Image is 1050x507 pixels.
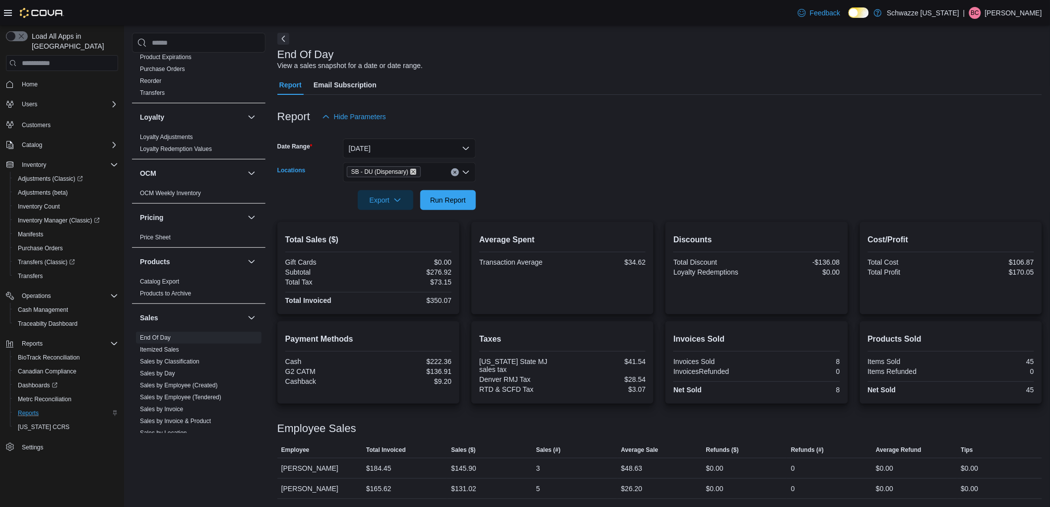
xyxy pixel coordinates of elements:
span: SB - DU (Dispensary) [351,167,408,177]
p: | [963,7,965,19]
a: Product Expirations [140,54,192,61]
span: Feedback [810,8,840,18]
button: Cash Management [10,303,122,317]
span: Canadian Compliance [18,367,76,375]
a: Transfers (Classic) [10,255,122,269]
button: Pricing [140,213,244,222]
div: $48.63 [621,462,643,474]
span: Dashboards [14,379,118,391]
span: Adjustments (Classic) [18,175,83,183]
h3: Loyalty [140,112,164,122]
span: Inventory [22,161,46,169]
a: BioTrack Reconciliation [14,352,84,363]
button: Metrc Reconciliation [10,392,122,406]
div: $0.00 [961,462,979,474]
span: Sales ($) [451,446,475,454]
button: OCM [246,167,258,179]
span: Adjustments (Classic) [14,173,118,185]
h3: Report [277,111,310,123]
a: Sales by Employee (Tendered) [140,394,221,401]
span: Reports [14,407,118,419]
button: Next [277,33,289,45]
button: Reports [10,406,122,420]
span: Purchase Orders [14,242,118,254]
span: Product Expirations [140,53,192,61]
span: Price Sheet [140,233,171,241]
a: Purchase Orders [14,242,67,254]
div: $145.90 [451,462,476,474]
a: Adjustments (Classic) [14,173,87,185]
button: Adjustments (beta) [10,186,122,200]
span: Report [279,75,302,95]
h2: Invoices Sold [673,333,840,345]
span: Traceabilty Dashboard [18,320,77,328]
span: Cash Management [18,306,68,314]
div: $222.36 [370,358,452,365]
div: Invoices Sold [673,358,755,365]
button: Home [2,77,122,91]
button: OCM [140,168,244,178]
span: Reports [22,340,43,348]
button: Manifests [10,227,122,241]
span: Traceabilty Dashboard [14,318,118,330]
div: 0 [791,462,795,474]
a: Transfers [14,270,47,282]
span: Purchase Orders [140,65,185,73]
button: Export [358,190,413,210]
div: Products [132,276,265,303]
button: Operations [18,290,55,302]
h2: Average Spent [479,234,646,246]
div: Loyalty [132,131,265,159]
div: [PERSON_NAME] [277,458,362,478]
a: Sales by Day [140,370,175,377]
div: Pricing [132,231,265,247]
button: Products [246,256,258,268]
div: Subtotal [285,268,367,276]
div: Loyalty Redemptions [673,268,755,276]
a: Reorder [140,77,161,84]
button: Reports [2,337,122,351]
span: Sales by Classification [140,358,199,365]
nav: Complex example [6,73,118,480]
span: Refunds ($) [706,446,739,454]
span: Transfers [18,272,43,280]
span: Users [22,100,37,108]
span: Load All Apps in [GEOGRAPHIC_DATA] [28,31,118,51]
button: Traceabilty Dashboard [10,317,122,331]
div: $184.45 [366,462,392,474]
div: Total Tax [285,278,367,286]
div: Total Cost [868,258,949,266]
div: Transaction Average [479,258,561,266]
strong: Total Invoiced [285,296,331,304]
div: Gift Cards [285,258,367,266]
span: Itemized Sales [140,346,179,354]
div: Items Refunded [868,367,949,375]
div: 0 [953,367,1034,375]
span: Employee [281,446,310,454]
button: Inventory [18,159,50,171]
a: Itemized Sales [140,346,179,353]
span: Metrc Reconciliation [14,393,118,405]
h2: Total Sales ($) [285,234,452,246]
div: $3.07 [565,385,646,393]
a: Metrc Reconciliation [14,393,75,405]
h3: OCM [140,168,156,178]
button: Loyalty [246,111,258,123]
span: Metrc Reconciliation [18,395,71,403]
div: View a sales snapshot for a date or date range. [277,61,423,71]
div: $276.92 [370,268,452,276]
div: 8 [759,358,840,365]
a: Dashboards [14,379,62,391]
a: Sales by Invoice & Product [140,418,211,425]
div: $0.00 [876,462,893,474]
span: Users [18,98,118,110]
div: RTD & SCFD Tax [479,385,561,393]
h2: Payment Methods [285,333,452,345]
div: InvoicesRefunded [673,367,755,375]
div: $0.00 [706,483,723,495]
h2: Products Sold [868,333,1034,345]
h3: Products [140,257,170,267]
span: Catalog Export [140,278,179,286]
a: End Of Day [140,334,171,341]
